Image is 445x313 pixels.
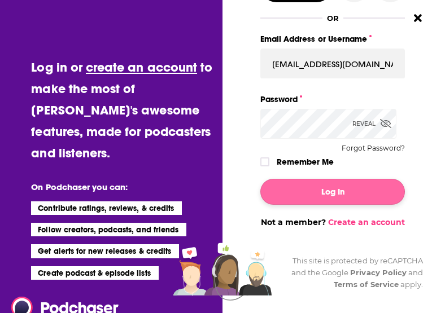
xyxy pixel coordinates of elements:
li: On Podchaser you can: [31,182,213,192]
label: Password [260,92,405,107]
button: Close Button [407,7,429,29]
div: Reveal [352,109,391,139]
a: Create an account [328,217,405,227]
label: Email Address or Username [260,32,405,46]
li: Contribute ratings, reviews, & credits [31,201,182,215]
label: Remember Me [277,155,334,169]
div: Not a member? [260,217,405,227]
a: Terms of Service [334,280,399,289]
li: Create podcast & episode lists [31,266,158,280]
button: Forgot Password? [342,144,405,152]
a: create an account [86,59,197,75]
input: Email Address or Username [260,49,405,79]
div: OR [327,14,339,23]
div: This site is protected by reCAPTCHA and the Google and apply. [278,255,423,290]
li: Get alerts for new releases & credits [31,244,178,258]
button: Log In [260,179,405,205]
li: Follow creators, podcasts, and friends [31,223,186,236]
a: Privacy Policy [350,268,407,277]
